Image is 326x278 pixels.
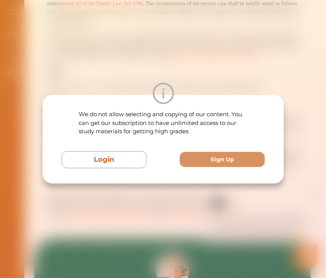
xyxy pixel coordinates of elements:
i: 1 [168,56,174,62]
p: We do not allow selecting and copying of our content. You can get our subscription to have unlimi... [78,110,248,136]
p: Hey there If you have any questions, I'm here to help! Just text back 'Hi' and choose from the fo... [66,26,167,48]
button: Login [62,151,147,168]
div: Nini [85,13,94,20]
button: Sign Up [180,152,265,167]
span: 👋 [91,26,98,33]
img: Nini [66,8,81,22]
span: 🌟 [152,41,158,48]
